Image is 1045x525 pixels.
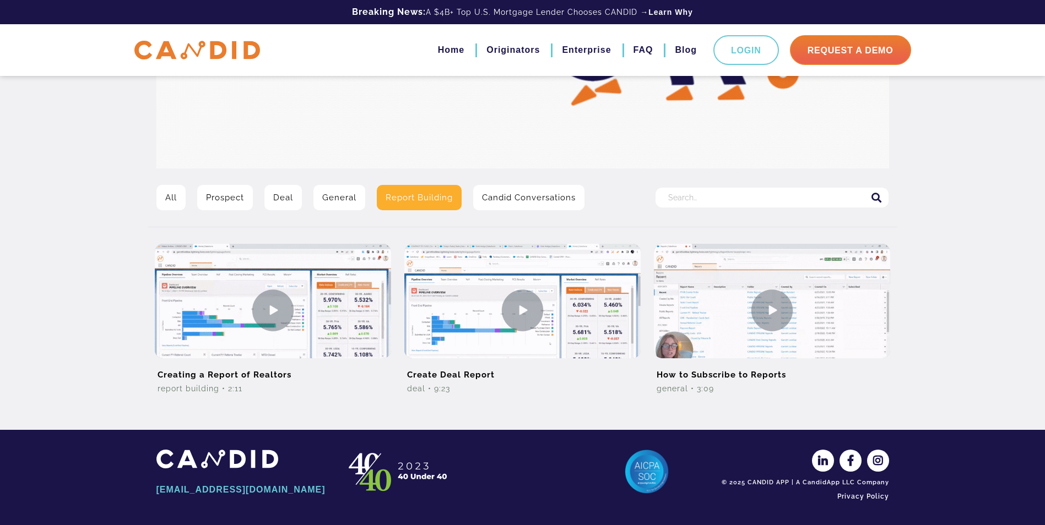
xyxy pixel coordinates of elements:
[352,7,426,17] b: Breaking News:
[197,185,253,210] a: Prospect
[404,358,641,383] h2: Create Deal Report
[625,450,669,494] img: AICPA SOC 2
[155,244,391,376] img: Creating a Report of Realtors Video
[404,383,641,394] div: Deal • 9:23
[156,480,327,499] a: [EMAIL_ADDRESS][DOMAIN_NAME]
[654,244,890,376] img: How to Subscribe to Reports Video
[675,41,697,59] a: Blog
[313,185,365,210] a: General
[473,185,584,210] a: Candid Conversations
[156,450,278,468] img: CANDID APP
[264,185,302,210] a: Deal
[155,383,391,394] div: Report Building • 2:11
[634,41,653,59] a: FAQ
[134,41,260,60] img: CANDID APP
[790,35,911,65] a: Request A Demo
[713,35,779,65] a: Login
[377,185,462,210] a: Report Building
[344,450,454,494] img: CANDID APP
[654,383,890,394] div: General • 3:09
[486,41,540,59] a: Originators
[156,185,186,210] a: All
[438,41,464,59] a: Home
[155,358,391,383] h2: Creating a Report of Realtors
[404,244,641,376] img: Create Deal Report Video
[648,7,693,18] a: Learn Why
[718,487,889,506] a: Privacy Policy
[718,478,889,487] div: © 2025 CANDID APP | A CandidApp LLC Company
[562,41,611,59] a: Enterprise
[654,358,890,383] h2: How to Subscribe to Reports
